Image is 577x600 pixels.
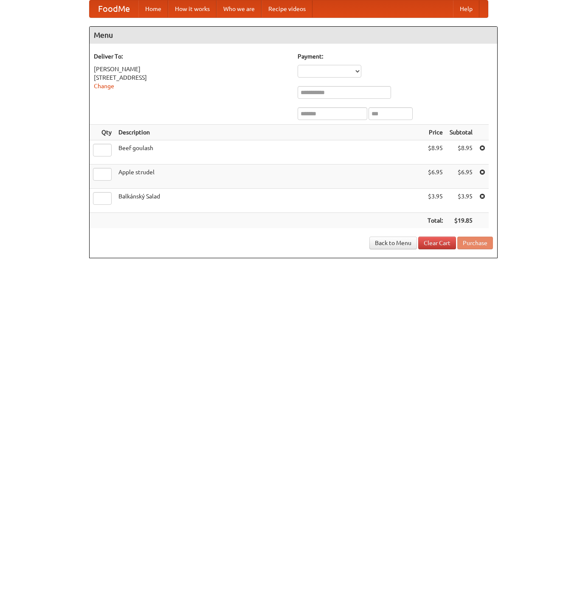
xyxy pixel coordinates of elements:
[94,52,289,61] h5: Deliver To:
[418,237,456,249] a: Clear Cart
[446,213,476,229] th: $19.85
[94,83,114,89] a: Change
[94,65,289,73] div: [PERSON_NAME]
[138,0,168,17] a: Home
[424,140,446,165] td: $8.95
[168,0,217,17] a: How it works
[424,165,446,189] td: $6.95
[424,189,446,213] td: $3.95
[453,0,479,17] a: Help
[115,189,424,213] td: Balkánský Salad
[115,140,424,165] td: Beef goulash
[446,140,476,165] td: $8.95
[262,0,312,17] a: Recipe videos
[446,125,476,140] th: Subtotal
[115,165,424,189] td: Apple strudel
[424,125,446,140] th: Price
[115,125,424,140] th: Description
[424,213,446,229] th: Total:
[94,73,289,82] div: [STREET_ADDRESS]
[298,52,493,61] h5: Payment:
[90,125,115,140] th: Qty
[369,237,417,249] a: Back to Menu
[457,237,493,249] button: Purchase
[217,0,262,17] a: Who we are
[90,27,497,44] h4: Menu
[90,0,138,17] a: FoodMe
[446,165,476,189] td: $6.95
[446,189,476,213] td: $3.95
